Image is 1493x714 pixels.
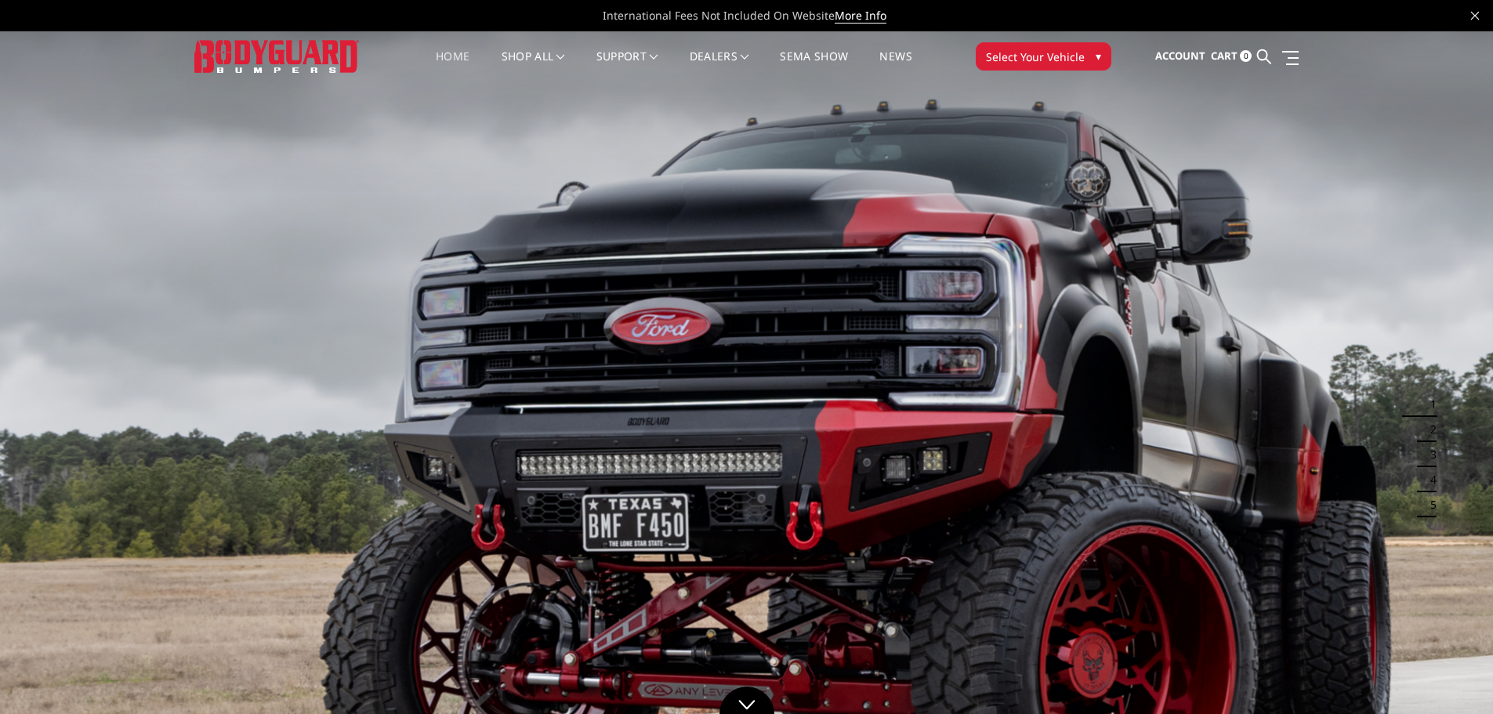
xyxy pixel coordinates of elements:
span: Cart [1211,49,1238,63]
span: Account [1155,49,1205,63]
button: 4 of 5 [1421,467,1437,492]
button: 3 of 5 [1421,442,1437,467]
span: 0 [1240,50,1252,62]
a: News [879,51,911,82]
a: Cart 0 [1211,35,1252,78]
a: More Info [835,8,886,24]
a: Home [436,51,469,82]
img: BODYGUARD BUMPERS [194,40,359,72]
a: Dealers [690,51,749,82]
button: 5 of 5 [1421,492,1437,517]
a: Account [1155,35,1205,78]
span: Select Your Vehicle [986,49,1085,65]
span: ▾ [1096,48,1101,64]
button: 1 of 5 [1421,392,1437,417]
a: SEMA Show [780,51,848,82]
a: Support [596,51,658,82]
button: 2 of 5 [1421,417,1437,442]
a: Click to Down [719,687,774,714]
button: Select Your Vehicle [976,42,1111,71]
a: shop all [502,51,565,82]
